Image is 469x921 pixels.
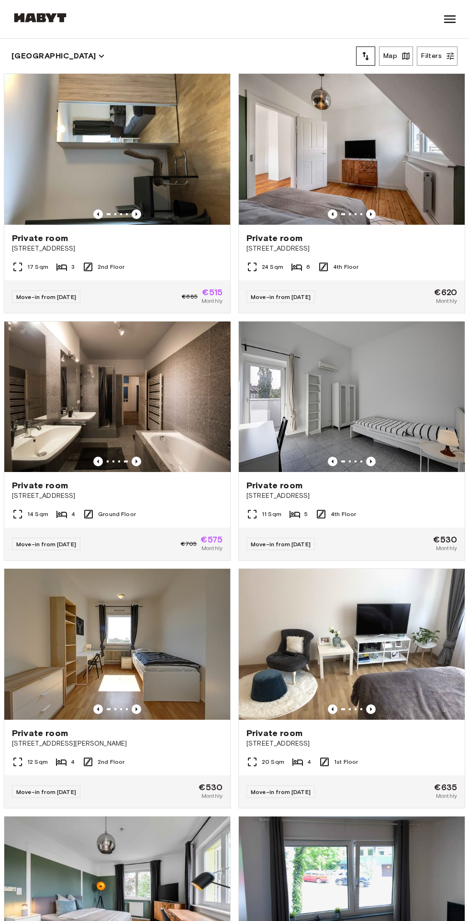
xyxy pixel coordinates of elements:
span: 6 [306,263,310,271]
span: 4th Floor [331,510,356,518]
span: Private room [12,727,68,739]
img: Marketing picture of unit DE-09-016-001-02HF [239,74,465,225]
span: Private room [12,480,68,491]
span: Monthly [201,544,223,553]
img: Marketing picture of unit DE-09-018-002-01HF [239,569,465,720]
button: Map [379,46,413,66]
span: [STREET_ADDRESS] [12,244,223,253]
a: Marketing picture of unit DE-09-016-001-02HFPrevious imagePrevious imagePrivate room[STREET_ADDRE... [238,73,465,313]
span: 20 Sqm [262,758,284,766]
button: Previous image [93,704,103,714]
button: Previous image [132,704,141,714]
button: Previous image [132,209,141,219]
span: Move-in from [DATE] [251,293,311,300]
span: [STREET_ADDRESS] [246,491,457,501]
span: 14 Sqm [27,510,48,518]
span: Move-in from [DATE] [16,541,76,548]
span: €575 [201,535,223,544]
img: Marketing picture of unit DE-09-018-05M [239,322,465,472]
button: tune [356,46,375,66]
span: 4th Floor [333,263,358,271]
span: Monthly [201,792,223,800]
button: Previous image [366,457,376,466]
span: Private room [246,232,302,244]
span: 3 [71,263,75,271]
span: Monthly [201,297,223,305]
span: 2nd Floor [98,263,124,271]
span: €620 [434,288,457,297]
span: 4 [71,758,75,766]
img: Marketing picture of unit DE-09-010-001-03HF [4,322,230,472]
span: [STREET_ADDRESS][PERSON_NAME] [12,739,223,748]
span: Move-in from [DATE] [16,293,76,300]
button: Previous image [366,209,376,219]
span: Monthly [436,297,457,305]
span: [STREET_ADDRESS] [246,739,457,748]
button: Previous image [328,209,337,219]
a: Previous imagePrevious imagePrivate room[STREET_ADDRESS]14 Sqm4Ground FloorMove-in from [DATE]€70... [4,321,231,561]
span: Monthly [436,544,457,553]
button: Filters [417,46,458,66]
a: Marketing picture of unit DE-09-018-002-01HFPrevious imagePrevious imagePrivate room[STREET_ADDRE... [238,568,465,808]
span: [STREET_ADDRESS] [246,244,457,253]
span: Private room [246,727,302,739]
span: €685 [182,292,198,301]
a: Marketing picture of unit DE-09-014-04MPrevious imagePrevious imagePrivate room[STREET_ADDRESS][P... [4,568,231,808]
img: Habyt [11,13,69,23]
button: Previous image [366,704,376,714]
span: [STREET_ADDRESS] [12,491,223,501]
span: Private room [246,480,302,491]
a: Marketing picture of unit DE-09-018-05MPrevious imagePrevious imagePrivate room[STREET_ADDRESS]11... [238,321,465,561]
span: 11 Sqm [262,510,281,518]
span: €705 [181,540,197,548]
span: Ground Floor [98,510,136,518]
span: Move-in from [DATE] [251,541,311,548]
span: Monthly [436,792,457,800]
span: €530 [433,535,457,544]
span: 5 [304,510,308,518]
span: 12 Sqm [27,758,48,766]
span: €635 [434,783,457,792]
span: 24 Sqm [262,263,283,271]
button: [GEOGRAPHIC_DATA] [11,49,105,63]
span: 4 [307,758,311,766]
span: 17 Sqm [27,263,48,271]
span: 1st Floor [334,758,358,766]
span: Move-in from [DATE] [251,788,311,795]
span: Private room [12,232,68,244]
span: 4 [71,510,75,518]
button: Previous image [132,457,141,466]
img: Marketing picture of unit DE-09-006-002-01HF [4,74,230,225]
span: 2nd Floor [98,758,124,766]
img: Marketing picture of unit DE-09-014-04M [4,569,230,720]
button: Previous image [328,704,337,714]
span: €515 [202,288,223,297]
button: Previous image [328,457,337,466]
span: Move-in from [DATE] [16,788,76,795]
button: Previous image [93,457,103,466]
a: Marketing picture of unit DE-09-006-002-01HFPrevious imagePrevious imagePrivate room[STREET_ADDRE... [4,73,231,313]
button: Previous image [93,209,103,219]
span: €530 [199,783,223,792]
